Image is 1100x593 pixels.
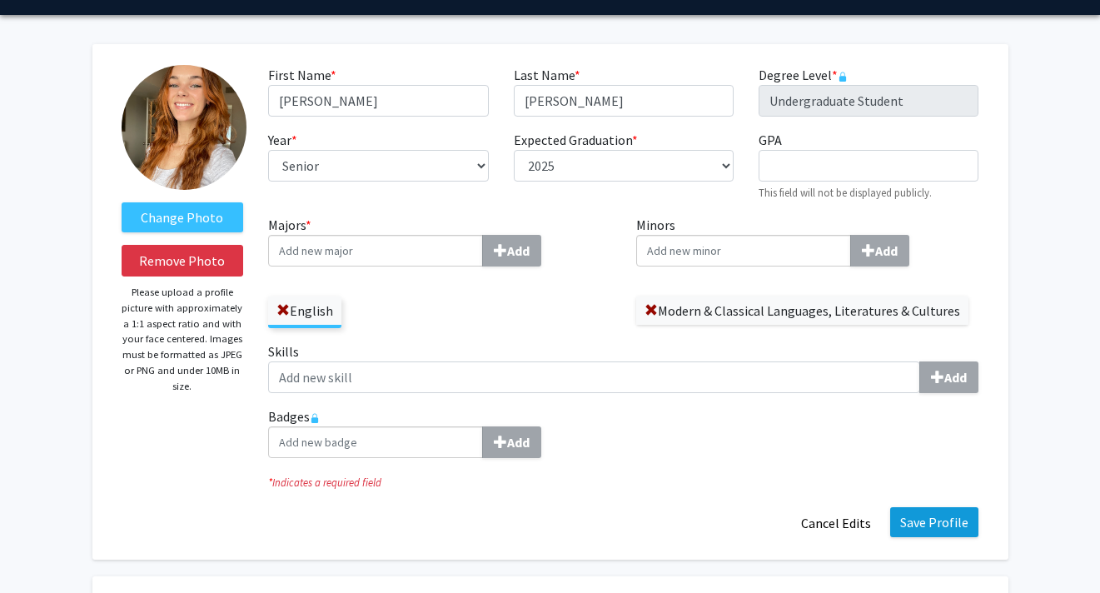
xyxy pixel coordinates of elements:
b: Add [944,369,967,386]
button: Save Profile [890,507,978,537]
label: Year [268,130,297,150]
img: Profile Picture [122,65,246,190]
button: Cancel Edits [790,507,882,539]
b: Add [875,242,898,259]
label: Badges [268,406,978,458]
small: This field will not be displayed publicly. [759,186,932,199]
button: Remove Photo [122,245,244,277]
input: MinorsAdd [636,235,851,267]
button: Skills [919,361,978,393]
label: GPA [759,130,782,150]
input: SkillsAdd [268,361,920,393]
label: First Name [268,65,336,85]
svg: This information is provided and automatically updated by the University of Kentucky and is not e... [838,72,848,82]
button: Badges [482,426,541,458]
label: Minors [636,215,979,267]
label: English [268,296,341,325]
p: Please upload a profile picture with approximately a 1:1 aspect ratio and with your face centered... [122,285,244,394]
label: ChangeProfile Picture [122,202,244,232]
label: Expected Graduation [514,130,638,150]
label: Last Name [514,65,580,85]
label: Degree Level [759,65,848,85]
label: Modern & Classical Languages, Literatures & Cultures [636,296,968,325]
input: BadgesAdd [268,426,483,458]
iframe: Chat [12,518,71,581]
i: Indicates a required field [268,475,978,491]
button: Minors [850,235,909,267]
label: Skills [268,341,978,393]
button: Majors* [482,235,541,267]
label: Majors [268,215,611,267]
input: Majors*Add [268,235,483,267]
b: Add [507,434,530,451]
b: Add [507,242,530,259]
